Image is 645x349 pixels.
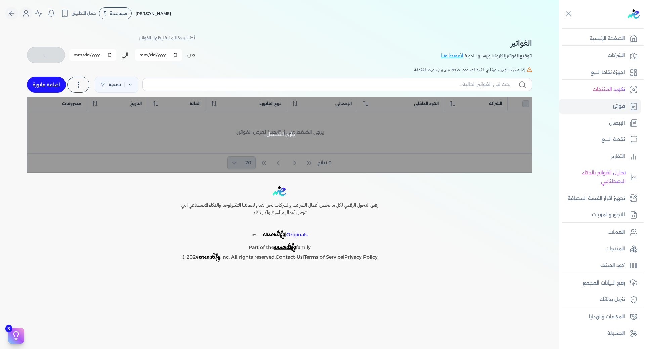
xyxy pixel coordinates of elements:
label: الي [122,51,128,58]
a: تحليل الفواتير بالذكاء الاصطناعي [559,166,641,188]
p: العمولة [607,329,625,338]
a: اضافة فاتورة [27,77,66,93]
sup: __ [258,231,262,235]
p: تحليل الفواتير بالذكاء الاصطناعي [562,169,626,186]
a: تجهيز اقرار القيمة المضافة [559,191,641,206]
p: المكافات والهدايا [589,313,625,321]
p: المنتجات [605,245,625,253]
p: تكويد المنتجات [593,85,625,94]
a: الاجور والمرتبات [559,208,641,222]
a: الصفحة الرئيسية [559,32,641,46]
p: الاجور والمرتبات [592,211,625,219]
p: رفع البيانات المجمع [583,279,625,288]
div: جاري التحميل... [27,97,532,173]
a: فواتير [559,99,641,114]
p: أختر المدة الزمنية لإظهار الفواتير [139,34,195,42]
span: BY [252,233,256,237]
button: 3 [8,328,24,344]
p: | [167,222,392,240]
a: اجهزة نقاط البيع [559,66,641,80]
p: كود الصنف [600,261,625,270]
a: تنزيل بياناتك [559,293,641,307]
a: اضغط هنا [441,52,465,60]
a: العمولة [559,326,641,341]
input: بحث في الفواتير الحالية... [148,81,510,88]
span: ensoulify [274,241,296,252]
img: logo [628,9,640,19]
p: لتوقيع الفواتير إلكترونيا وإرسالها للدولة [465,52,532,60]
span: [PERSON_NAME] [136,11,171,16]
div: مساعدة [99,7,132,19]
label: من [187,51,195,58]
p: العملاء [608,228,625,237]
p: تجهيز اقرار القيمة المضافة [568,194,625,203]
a: المنتجات [559,242,641,256]
img: logo [273,186,286,197]
span: Originals [286,232,308,238]
a: التقارير [559,149,641,164]
p: الإيصال [609,119,625,128]
a: تكويد المنتجات [559,83,641,97]
a: الشركات [559,49,641,63]
a: رفع البيانات المجمع [559,276,641,290]
a: نقطة البيع [559,133,641,147]
h6: رفيق التحول الرقمي لكل ما يخص أعمال الضرائب والشركات نحن نقدم لعملائنا التكنولوجيا والذكاء الاصطن... [167,202,392,216]
span: مساعدة [110,11,127,16]
a: ensoulify [274,244,296,250]
p: تنزيل بياناتك [600,295,625,304]
span: ensoulify [199,251,220,261]
p: نقطة البيع [602,135,625,144]
p: اجهزة نقاط البيع [591,68,625,77]
a: Terms of Service [304,254,343,260]
p: الشركات [608,51,625,60]
p: Part of the family [167,239,392,252]
a: Privacy Policy [344,254,378,260]
a: كود الصنف [559,259,641,273]
p: الصفحة الرئيسية [590,34,625,43]
button: حمل التطبيق [59,8,98,19]
p: التقارير [611,152,625,161]
p: © 2024 ,inc. All rights reserved. | | [167,252,392,262]
a: المكافات والهدايا [559,310,641,324]
h2: الفواتير [441,37,532,49]
span: 3 [5,325,12,332]
span: إذا لم تجد فواتير حديثة في الفترة المحددة، اضغط على زر (تحديث القائمة). [414,67,525,73]
a: Contact-Us [276,254,303,260]
a: العملاء [559,225,641,239]
span: حمل التطبيق [72,10,96,16]
a: تصفية [95,77,138,93]
a: الإيصال [559,116,641,130]
span: ensoulify [263,229,285,239]
p: فواتير [613,102,625,111]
